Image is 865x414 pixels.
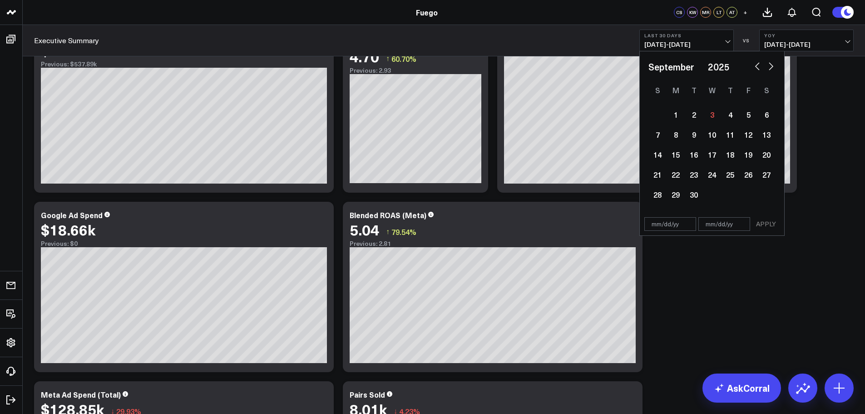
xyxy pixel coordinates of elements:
[41,389,121,399] div: Meta Ad Spend (Total)
[350,221,379,238] div: 5.04
[702,374,781,403] a: AskCorral
[648,83,667,97] div: Sunday
[757,83,776,97] div: Saturday
[350,389,385,399] div: Pairs Sold
[698,217,750,231] input: mm/dd/yy
[703,83,721,97] div: Wednesday
[687,7,698,18] div: KW
[391,227,416,237] span: 79.54%
[41,60,327,68] div: Previous: $537.89k
[740,7,751,18] button: +
[667,83,685,97] div: Monday
[350,48,379,65] div: 4.70
[386,226,390,238] span: ↑
[764,41,849,48] span: [DATE] - [DATE]
[391,54,416,64] span: 60.70%
[644,41,729,48] span: [DATE] - [DATE]
[41,240,327,247] div: Previous: $0
[350,67,481,74] div: Previous: 2.93
[727,7,737,18] div: AT
[644,217,696,231] input: mm/dd/yy
[41,42,104,58] div: $693.43k
[350,210,426,220] div: Blended ROAS (Meta)
[386,53,390,65] span: ↑
[685,83,703,97] div: Tuesday
[738,38,755,43] div: VS
[639,30,734,51] button: Last 30 Days[DATE]-[DATE]
[674,7,685,18] div: CS
[743,9,747,15] span: +
[752,217,780,231] button: APPLY
[700,7,711,18] div: MR
[644,33,729,38] b: Last 30 Days
[350,240,636,247] div: Previous: 2.81
[759,30,854,51] button: YoY[DATE]-[DATE]
[416,7,438,17] a: Fuego
[34,35,99,45] a: Executive Summary
[41,210,103,220] div: Google Ad Spend
[41,221,95,238] div: $18.66k
[764,33,849,38] b: YoY
[713,7,724,18] div: LT
[739,83,757,97] div: Friday
[721,83,739,97] div: Thursday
